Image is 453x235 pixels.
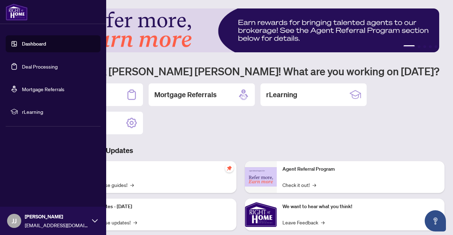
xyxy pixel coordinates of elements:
[403,45,415,48] button: 1
[74,203,231,211] p: Platform Updates - [DATE]
[321,218,325,226] span: →
[25,221,88,229] span: [EMAIL_ADDRESS][DOMAIN_NAME]
[37,146,445,155] h3: Brokerage & Industry Updates
[429,45,432,48] button: 4
[37,64,445,78] h1: Welcome back [PERSON_NAME] [PERSON_NAME]! What are you working on [DATE]?
[266,90,297,100] h2: rLearning
[282,203,439,211] p: We want to hear what you think!
[22,41,46,47] a: Dashboard
[6,4,28,20] img: logo
[435,45,437,48] button: 5
[74,165,231,173] p: Self-Help
[22,86,64,92] a: Mortgage Referrals
[418,45,420,48] button: 2
[425,210,446,231] button: Open asap
[312,181,316,189] span: →
[245,167,277,187] img: Agent Referral Program
[133,218,137,226] span: →
[282,218,325,226] a: Leave Feedback→
[22,63,58,70] a: Deal Processing
[245,199,277,230] img: We want to hear what you think!
[225,164,234,172] span: pushpin
[25,213,88,221] span: [PERSON_NAME]
[154,90,217,100] h2: Mortgage Referrals
[37,8,439,52] img: Slide 0
[282,165,439,173] p: Agent Referral Program
[22,108,96,116] span: rLearning
[12,216,17,226] span: JJ
[130,181,134,189] span: →
[282,181,316,189] a: Check it out!→
[423,45,426,48] button: 3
